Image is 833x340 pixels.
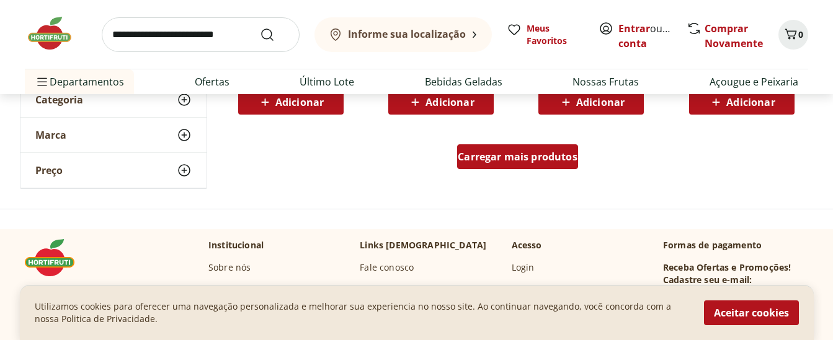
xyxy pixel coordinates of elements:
[778,20,808,50] button: Carrinho
[618,21,674,51] span: ou
[512,284,560,296] a: Criar Conta
[102,17,300,52] input: search
[618,22,650,35] a: Entrar
[726,97,775,107] span: Adicionar
[25,239,87,276] img: Hortifruti
[208,261,251,274] a: Sobre nós
[348,27,466,41] b: Informe sua localização
[425,97,474,107] span: Adicionar
[576,97,625,107] span: Adicionar
[704,300,799,325] button: Aceitar cookies
[195,74,229,89] a: Ofertas
[425,74,502,89] a: Bebidas Geladas
[388,90,494,115] button: Adicionar
[663,274,752,286] h3: Cadastre seu e-mail:
[512,261,535,274] a: Login
[710,74,798,89] a: Açougue e Peixaria
[35,67,50,97] button: Menu
[314,17,492,52] button: Informe sua localização
[527,22,584,47] span: Meus Favoritos
[260,27,290,42] button: Submit Search
[458,152,577,162] span: Carregar mais produtos
[618,22,687,50] a: Criar conta
[360,261,414,274] a: Fale conosco
[35,129,66,141] span: Marca
[208,239,264,251] p: Institucional
[35,67,124,97] span: Departamentos
[208,284,293,296] a: Canal de Denúncias
[705,22,763,50] a: Comprar Novamente
[300,74,354,89] a: Último Lote
[20,153,207,188] button: Preço
[512,239,542,251] p: Acesso
[457,144,578,174] a: Carregar mais produtos
[689,90,795,115] button: Adicionar
[538,90,644,115] button: Adicionar
[35,94,83,106] span: Categoria
[35,300,689,325] p: Utilizamos cookies para oferecer uma navegação personalizada e melhorar sua experiencia no nosso ...
[572,74,639,89] a: Nossas Frutas
[275,97,324,107] span: Adicionar
[663,261,791,274] h3: Receba Ofertas e Promoções!
[20,118,207,152] button: Marca
[25,15,87,52] img: Hortifruti
[360,284,422,296] a: Como comprar
[360,239,486,251] p: Links [DEMOGRAPHIC_DATA]
[663,239,808,251] p: Formas de pagamento
[798,28,803,40] span: 0
[238,90,344,115] button: Adicionar
[20,82,207,117] button: Categoria
[507,22,584,47] a: Meus Favoritos
[35,164,63,177] span: Preço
